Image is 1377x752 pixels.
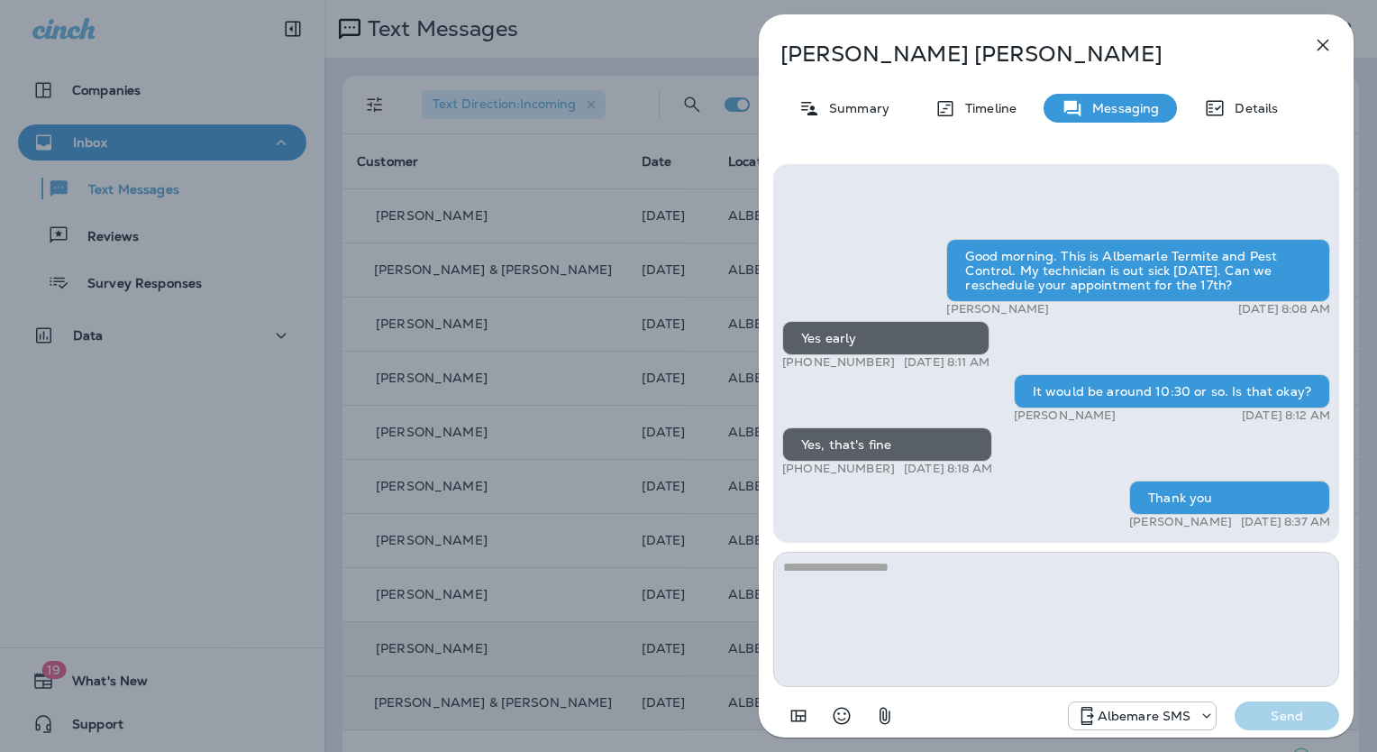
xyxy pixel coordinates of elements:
p: [DATE] 8:12 AM [1242,408,1330,423]
p: [DATE] 8:37 AM [1241,515,1330,529]
button: Select an emoji [824,698,860,734]
div: Yes, that's fine [782,427,992,462]
div: It would be around 10:30 or so. Is that okay? [1014,374,1330,408]
p: Details [1226,101,1278,115]
div: +1 (252) 600-3555 [1069,705,1217,727]
p: [PERSON_NAME] [1129,515,1232,529]
p: [DATE] 8:11 AM [904,355,989,370]
div: Good morning. This is Albemarle Termite and Pest Control. My technician is out sick [DATE]. Can w... [946,239,1330,302]
p: [PHONE_NUMBER] [782,355,895,370]
p: [DATE] 8:18 AM [904,462,992,476]
p: [PERSON_NAME] [1014,408,1117,423]
p: Albemare SMS [1098,709,1191,723]
p: [DATE] 8:08 AM [1238,302,1330,316]
p: Messaging [1083,101,1159,115]
p: Summary [820,101,889,115]
button: Add in a premade template [780,698,816,734]
div: Thank you [1129,481,1330,515]
div: Yes early [782,321,989,355]
p: Timeline [956,101,1017,115]
p: [PERSON_NAME] [946,302,1049,316]
p: [PERSON_NAME] [PERSON_NAME] [780,41,1272,67]
p: [PHONE_NUMBER] [782,462,895,476]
